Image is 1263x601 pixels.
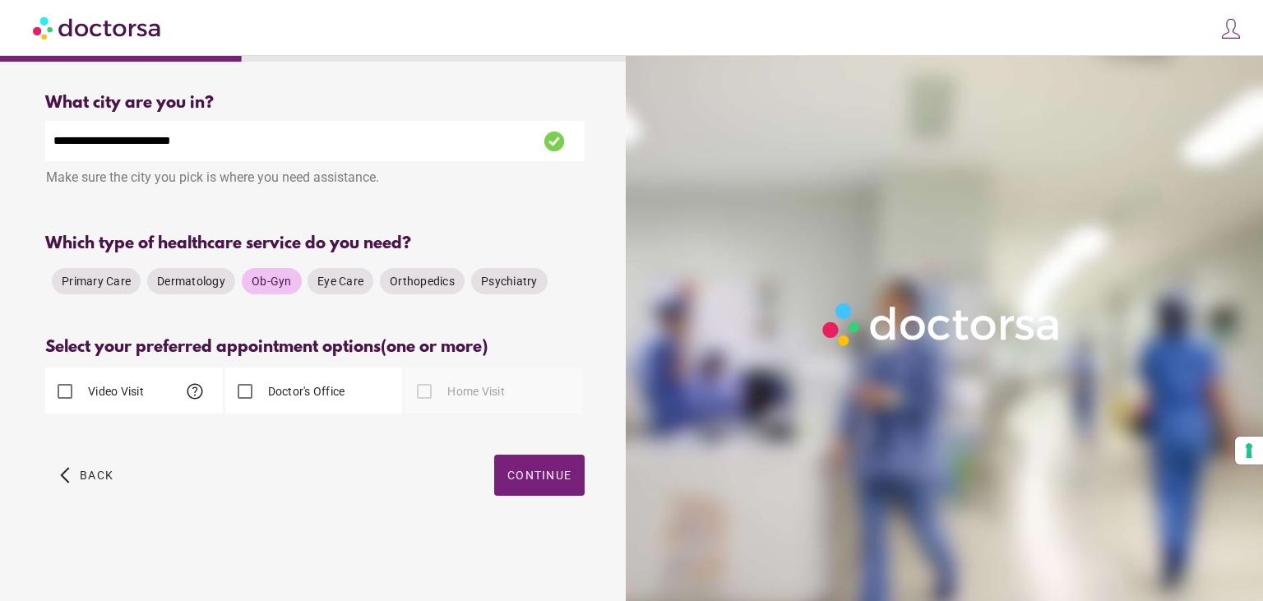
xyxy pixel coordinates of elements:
[390,275,455,288] span: Orthopedics
[381,338,488,357] span: (one or more)
[252,275,292,288] span: Ob-Gyn
[45,234,585,253] div: Which type of healthcare service do you need?
[507,469,571,482] span: Continue
[53,455,120,496] button: arrow_back_ios Back
[317,275,363,288] span: Eye Care
[444,383,505,400] label: Home Visit
[62,275,131,288] span: Primary Care
[481,275,538,288] span: Psychiatry
[1219,17,1242,40] img: icons8-customer-100.png
[265,383,345,400] label: Doctor's Office
[494,455,585,496] button: Continue
[185,381,205,401] span: help
[157,275,225,288] span: Dermatology
[85,383,144,400] label: Video Visit
[45,338,585,357] div: Select your preferred appointment options
[33,9,163,46] img: Doctorsa.com
[816,296,1068,352] img: Logo-Doctorsa-trans-White-partial-flat.png
[1235,437,1263,465] button: Your consent preferences for tracking technologies
[45,94,585,113] div: What city are you in?
[45,161,585,197] div: Make sure the city you pick is where you need assistance.
[80,469,113,482] span: Back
